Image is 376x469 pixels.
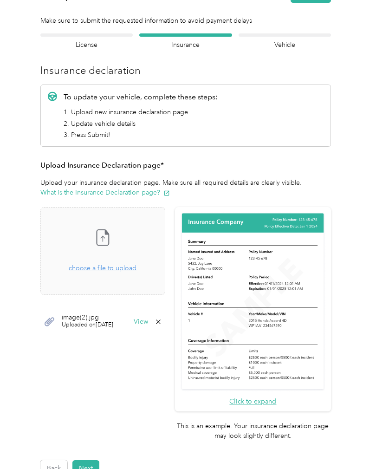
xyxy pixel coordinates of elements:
[64,91,218,103] p: To update your vehicle, complete these steps:
[40,178,331,197] p: Upload your insurance declaration page. Make sure all required details are clearly visible.
[62,314,113,321] span: image(2).jpg
[64,119,218,129] li: 2. Update vehicle details
[69,264,136,272] span: choose a file to upload
[180,212,326,391] img: Sample insurance declaration
[239,40,331,50] h4: Vehicle
[40,40,133,50] h4: License
[134,319,148,325] button: View
[64,107,218,117] li: 1. Upload new insurance declaration page
[41,208,165,294] span: choose a file to upload
[62,321,113,329] span: Uploaded on [DATE]
[40,16,331,26] div: Make sure to submit the requested information to avoid payment delays
[40,63,331,78] h3: Insurance declaration
[229,397,276,406] button: Click to expand
[40,188,170,197] button: What is the Insurance Declaration page?
[139,40,232,50] h4: Insurance
[175,421,331,441] p: This is an example. Your insurance declaration page may look slightly different.
[64,130,218,140] li: 3. Press Submit!
[324,417,376,469] iframe: Everlance-gr Chat Button Frame
[40,160,331,171] h3: Upload Insurance Declaration page*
